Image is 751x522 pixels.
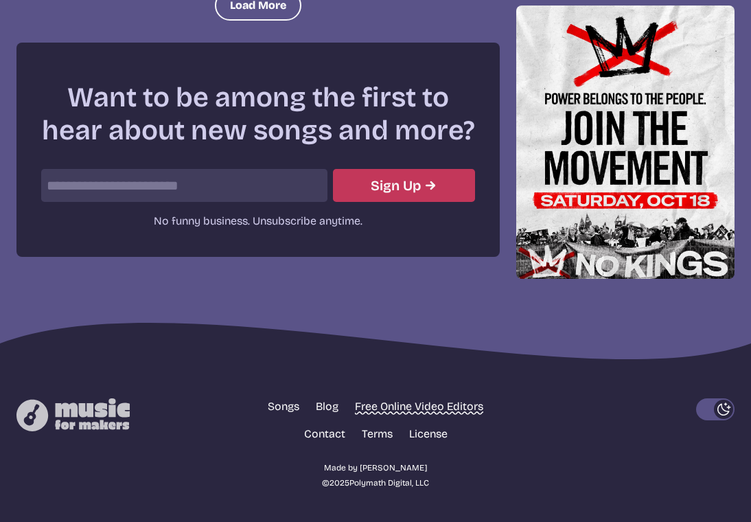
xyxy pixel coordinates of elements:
[41,81,475,147] h2: Want to be among the first to hear about new songs and more?
[304,426,345,442] a: Contact
[16,398,130,431] img: Music for Makers logo
[154,214,362,227] span: No funny business. Unsubscribe anytime.
[355,398,483,415] a: Free Online Video Editors
[516,6,735,280] img: Help save our democracy!
[322,478,429,488] span: © 2025 Polymath Digital, LLC
[409,426,448,442] a: License
[316,398,338,415] a: Blog
[333,169,475,202] button: Submit
[324,462,427,474] a: Made by [PERSON_NAME]
[268,398,299,415] a: Songs
[362,426,393,442] a: Terms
